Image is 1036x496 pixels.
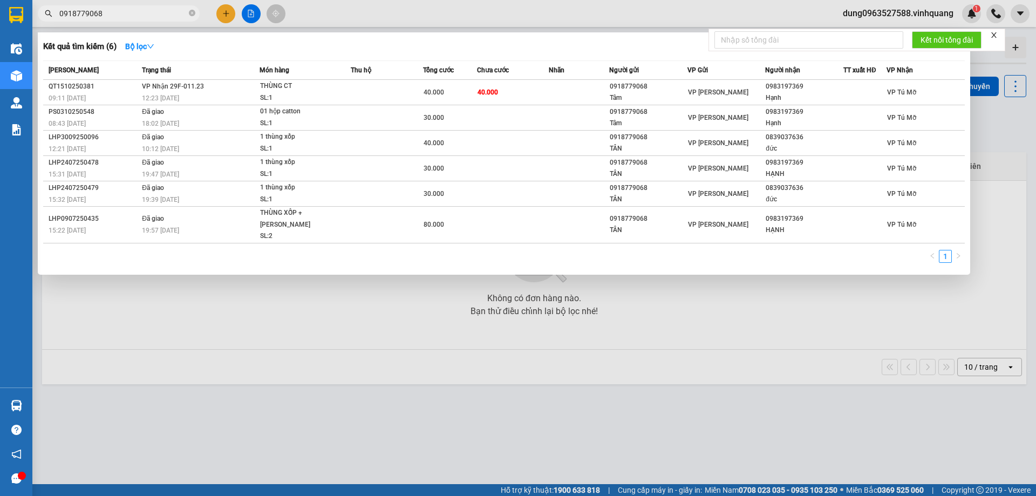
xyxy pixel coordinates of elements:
div: 01 hộp catton [260,106,341,118]
span: 40.000 [424,89,444,96]
li: Next Page [952,250,965,263]
span: 15:32 [DATE] [49,196,86,203]
span: Đã giao [142,133,164,141]
span: 15:31 [DATE] [49,171,86,178]
span: 19:47 [DATE] [142,171,179,178]
img: solution-icon [11,124,22,135]
span: VP Tú Mỡ [887,190,916,198]
span: 19:57 [DATE] [142,227,179,234]
div: SL: 1 [260,194,341,206]
span: 40.000 [478,89,498,96]
input: Nhập số tổng đài [714,31,903,49]
div: 0983197369 [766,106,843,118]
div: SL: 2 [260,230,341,242]
div: 0983197369 [766,157,843,168]
span: 30.000 [424,165,444,172]
span: Món hàng [260,66,289,74]
div: TÂN [610,225,687,236]
span: [PERSON_NAME] [49,66,99,74]
span: VP Tú Mỡ [887,165,916,172]
div: PS0310250548 [49,106,139,118]
div: 1 thùng xốp [260,182,341,194]
img: warehouse-icon [11,400,22,411]
span: right [955,253,962,259]
div: 0839037636 [766,182,843,194]
img: warehouse-icon [11,43,22,55]
span: VP [PERSON_NAME] [688,89,748,96]
div: 0918779068 [610,157,687,168]
span: VP Tú Mỡ [887,114,916,121]
span: down [147,43,154,50]
span: close-circle [189,10,195,16]
span: VP Tú Mỡ [887,221,916,228]
span: VP [PERSON_NAME] [688,221,748,228]
div: 0918779068 [610,132,687,143]
div: đức [766,143,843,154]
span: 12:23 [DATE] [142,94,179,102]
div: SL: 1 [260,92,341,104]
span: VP Nhận 29F-011.23 [142,83,204,90]
div: 0918779068 [610,213,687,225]
span: close-circle [189,9,195,19]
span: 30.000 [424,190,444,198]
img: warehouse-icon [11,97,22,108]
span: 19:39 [DATE] [142,196,179,203]
div: Tâm [610,118,687,129]
img: logo-vxr [9,7,23,23]
span: question-circle [11,425,22,435]
div: TÂN [610,143,687,154]
div: TÂN [610,194,687,205]
span: VP [PERSON_NAME] [688,139,748,147]
span: 30.000 [424,114,444,121]
span: Thu hộ [351,66,371,74]
div: Tâm [610,92,687,104]
div: HẠNH [766,168,843,180]
div: LHP0907250435 [49,213,139,225]
div: 0918779068 [610,81,687,92]
div: SL: 1 [260,168,341,180]
span: 15:22 [DATE] [49,227,86,234]
button: Kết nối tổng đài [912,31,982,49]
div: 0983197369 [766,81,843,92]
div: 0918779068 [610,182,687,194]
span: 10:12 [DATE] [142,145,179,153]
span: Đã giao [142,184,164,192]
div: SL: 1 [260,118,341,130]
span: Nhãn [549,66,564,74]
span: VP Nhận [887,66,913,74]
div: Hạnh [766,92,843,104]
span: VP Tú Mỡ [887,139,916,147]
span: 09:11 [DATE] [49,94,86,102]
div: QT1510250381 [49,81,139,92]
a: 1 [939,250,951,262]
div: đức [766,194,843,205]
span: VP [PERSON_NAME] [688,190,748,198]
span: VP [PERSON_NAME] [688,114,748,121]
li: 1 [939,250,952,263]
div: TÂN [610,168,687,180]
img: warehouse-icon [11,70,22,81]
div: 1 thùng xốp [260,157,341,168]
div: 0918779068 [610,106,687,118]
span: 12:21 [DATE] [49,145,86,153]
span: search [45,10,52,17]
span: VP Tú Mỡ [887,89,916,96]
div: 1 thùng xốp [260,131,341,143]
div: 0839037636 [766,132,843,143]
span: Đã giao [142,159,164,166]
span: Trạng thái [142,66,171,74]
span: Tổng cước [423,66,454,74]
div: SL: 1 [260,143,341,155]
div: 0983197369 [766,213,843,225]
button: Bộ lọcdown [117,38,163,55]
input: Tìm tên, số ĐT hoặc mã đơn [59,8,187,19]
span: Đã giao [142,215,164,222]
button: left [926,250,939,263]
div: HẠNH [766,225,843,236]
button: right [952,250,965,263]
span: Chưa cước [477,66,509,74]
span: message [11,473,22,484]
span: TT xuất HĐ [843,66,876,74]
span: Người nhận [765,66,800,74]
span: left [929,253,936,259]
